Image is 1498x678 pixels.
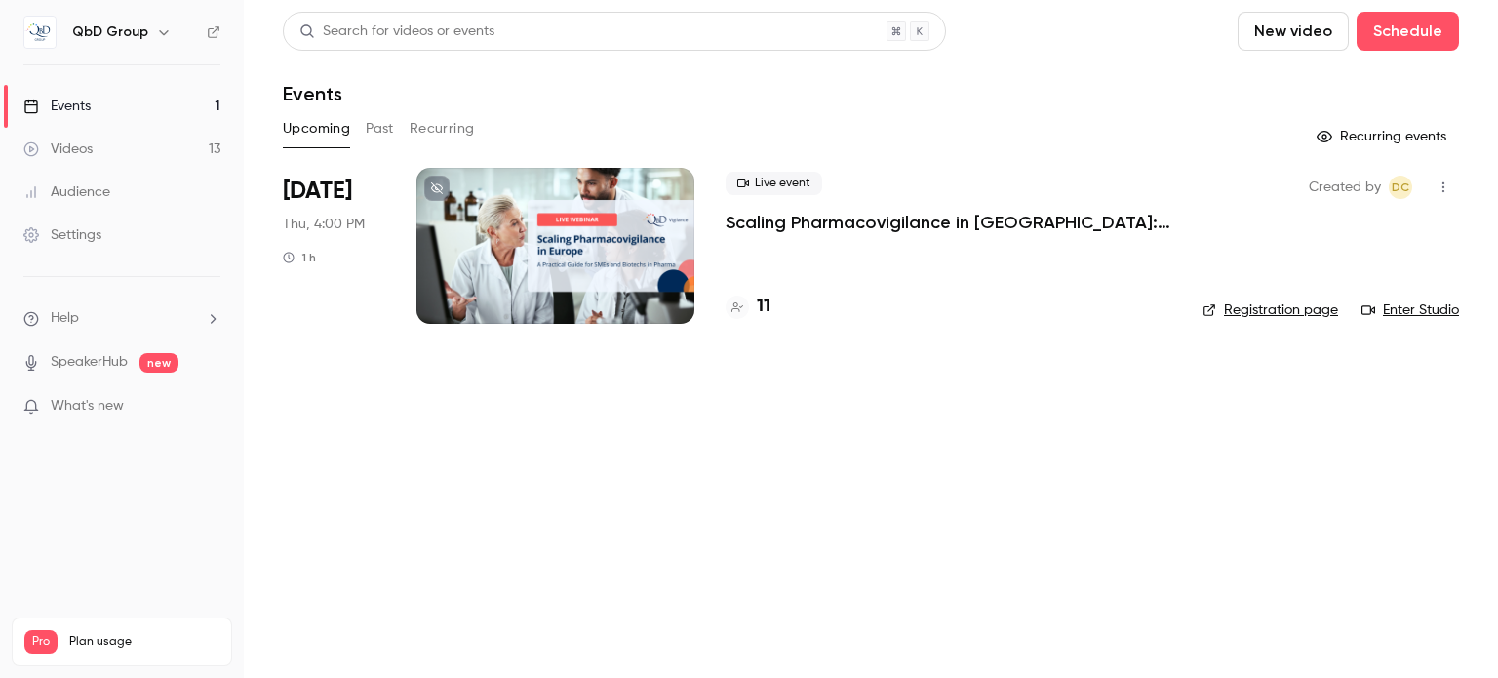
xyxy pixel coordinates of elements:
[1389,176,1412,199] span: Daniel Cubero
[1202,300,1338,320] a: Registration page
[1308,121,1459,152] button: Recurring events
[197,398,220,416] iframe: Noticeable Trigger
[726,211,1171,234] a: Scaling Pharmacovigilance in [GEOGRAPHIC_DATA]: A Practical Guide for Pharma SMEs and Biotechs
[757,294,770,320] h4: 11
[23,140,93,159] div: Videos
[24,630,58,654] span: Pro
[51,396,124,417] span: What's new
[283,250,316,265] div: 1 h
[69,634,219,650] span: Plan usage
[51,308,79,329] span: Help
[72,22,148,42] h6: QbD Group
[24,17,56,48] img: QbD Group
[283,176,352,207] span: [DATE]
[23,97,91,116] div: Events
[283,168,385,324] div: Nov 13 Thu, 4:00 PM (Europe/Madrid)
[283,82,342,105] h1: Events
[410,113,475,144] button: Recurring
[1357,12,1459,51] button: Schedule
[1309,176,1381,199] span: Created by
[1361,300,1459,320] a: Enter Studio
[283,215,365,234] span: Thu, 4:00 PM
[283,113,350,144] button: Upcoming
[299,21,494,42] div: Search for videos or events
[726,172,822,195] span: Live event
[1238,12,1349,51] button: New video
[366,113,394,144] button: Past
[1392,176,1409,199] span: DC
[23,182,110,202] div: Audience
[726,294,770,320] a: 11
[51,352,128,373] a: SpeakerHub
[23,225,101,245] div: Settings
[23,308,220,329] li: help-dropdown-opener
[139,353,178,373] span: new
